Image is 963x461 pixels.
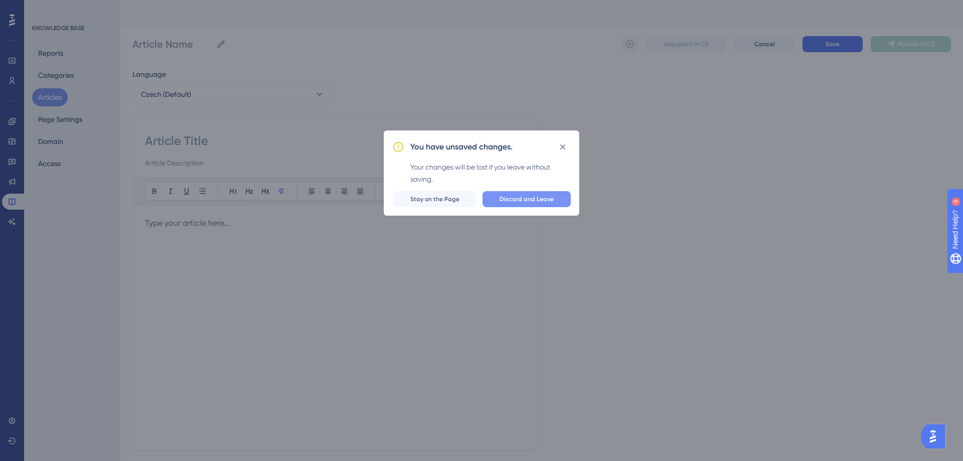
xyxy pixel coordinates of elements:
[500,195,554,203] span: Discard and Leave
[24,3,63,15] span: Need Help?
[410,161,571,185] div: Your changes will be lost if you leave without saving.
[921,421,951,451] iframe: UserGuiding AI Assistant Launcher
[410,141,513,153] h2: You have unsaved changes.
[70,5,73,13] div: 4
[410,195,459,203] span: Stay on the Page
